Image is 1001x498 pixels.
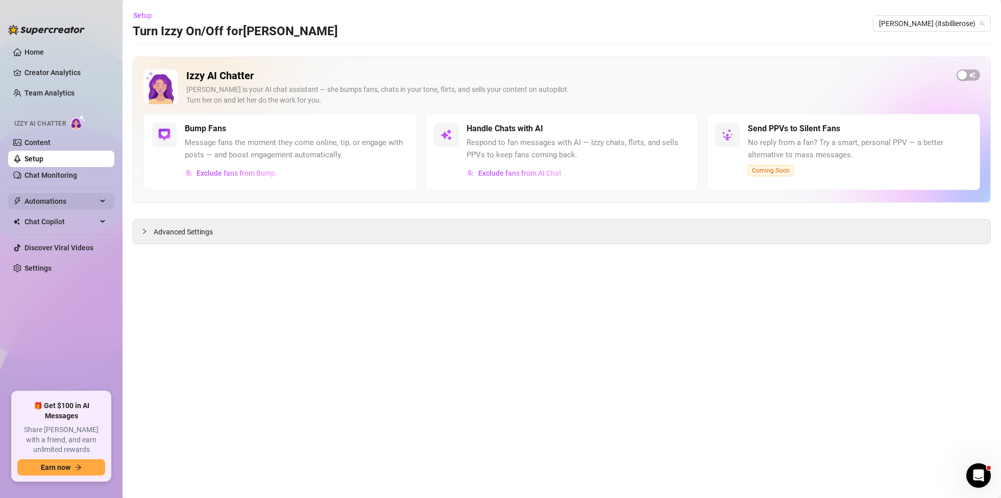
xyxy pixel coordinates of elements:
iframe: Intercom live chat [966,463,991,488]
span: team [979,20,985,27]
span: Izzy AI Chatter [14,119,66,129]
h2: Izzy AI Chatter [186,69,948,82]
img: AI Chatter [70,115,86,130]
img: Chat Copilot [13,218,20,225]
button: Exclude fans from Bump [185,165,276,181]
span: Coming Soon [748,165,794,176]
a: Setup [25,155,43,163]
img: svg%3e [185,170,192,177]
button: Setup [133,7,160,23]
span: Chat Copilot [25,214,97,230]
img: Izzy AI Chatter [143,69,178,104]
a: Home [25,48,44,56]
span: Message fans the moment they come online, tip, or engage with posts — and boost engagement automa... [185,137,408,161]
span: 🎁 Get $100 in AI Messages [17,401,105,421]
img: logo-BBDzfeDw.svg [8,25,85,35]
img: svg%3e [467,170,474,177]
span: Setup [133,11,152,19]
a: Content [25,138,51,147]
span: No reply from a fan? Try a smart, personal PPV — a better alternative to mass messages. [748,137,971,161]
span: Billie (itsbillierose) [879,16,985,31]
h5: Send PPVs to Silent Fans [748,123,840,135]
span: Share [PERSON_NAME] with a friend, and earn unlimited rewards [17,425,105,455]
h3: Turn Izzy On/Off for [PERSON_NAME] [133,23,338,40]
h5: Bump Fans [185,123,226,135]
button: Exclude fans from AI Chat [467,165,562,181]
div: [PERSON_NAME] is your AI chat assistant — she bumps fans, chats in your tone, flirts, and sells y... [186,84,948,106]
a: Team Analytics [25,89,75,97]
span: collapsed [141,228,148,234]
a: Chat Monitoring [25,171,77,179]
h5: Handle Chats with AI [467,123,543,135]
a: Discover Viral Videos [25,244,93,252]
img: svg%3e [721,129,734,141]
span: Respond to fan messages with AI — Izzy chats, flirts, and sells PPVs to keep fans coming back. [467,137,690,161]
span: Exclude fans from Bump [197,169,275,177]
img: svg%3e [158,129,170,141]
span: Earn now [41,463,70,471]
span: Advanced Settings [154,226,213,238]
span: Exclude fans from AI Chat [478,169,561,177]
img: svg%3e [440,129,452,141]
span: arrow-right [75,464,82,471]
a: Creator Analytics [25,64,106,81]
span: thunderbolt [13,197,21,205]
button: Earn nowarrow-right [17,459,105,476]
span: Automations [25,193,97,209]
a: Settings [25,264,52,272]
div: collapsed [141,226,154,237]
